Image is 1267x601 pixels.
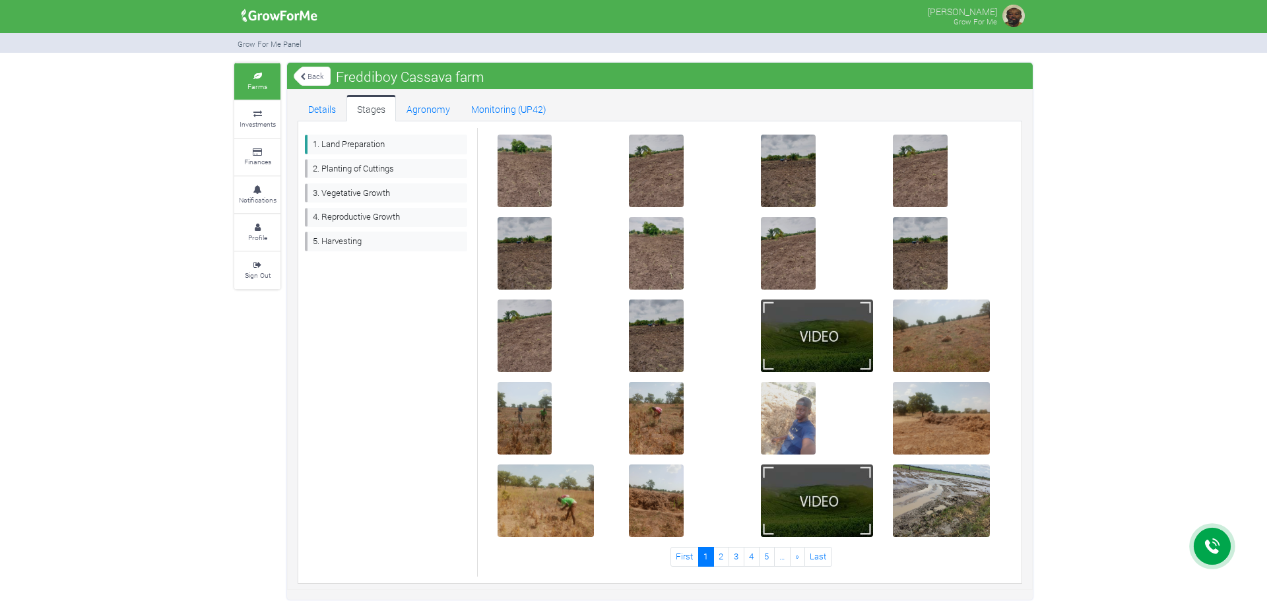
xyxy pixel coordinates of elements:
small: Grow For Me Panel [238,39,302,49]
a: Stages [346,95,396,121]
nav: Page Navigation [488,547,1016,566]
small: Notifications [239,195,276,205]
a: Sign Out [234,252,280,288]
a: 4 [744,547,760,566]
a: 5 [759,547,775,566]
a: 2 [713,547,729,566]
span: » [795,550,799,562]
a: Investments [234,101,280,137]
a: Back [294,65,331,87]
a: Details [298,95,346,121]
small: Investments [240,119,276,129]
a: 3 [729,547,744,566]
span: Freddiboy Cassava farm [333,63,488,90]
small: Finances [244,157,271,166]
p: [PERSON_NAME] [928,3,997,18]
a: Finances [234,139,280,175]
a: First [670,547,699,566]
img: growforme image [237,3,322,29]
a: Monitoring (UP42) [461,95,557,121]
a: 5. Harvesting [305,232,467,251]
a: … [774,547,791,566]
a: Agronomy [396,95,461,121]
a: 3. Vegetative Growth [305,183,467,203]
a: 4. Reproductive Growth [305,208,467,227]
a: Profile [234,214,280,251]
img: growforme image [1000,3,1027,29]
a: 2. Planting of Cuttings [305,159,467,178]
a: Last [804,547,832,566]
small: Profile [248,233,267,242]
a: 1. Land Preparation [305,135,467,154]
a: Farms [234,63,280,100]
small: Grow For Me [954,16,997,26]
a: Notifications [234,177,280,213]
a: 1 [698,547,714,566]
small: Sign Out [245,270,271,280]
small: Farms [247,82,267,91]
